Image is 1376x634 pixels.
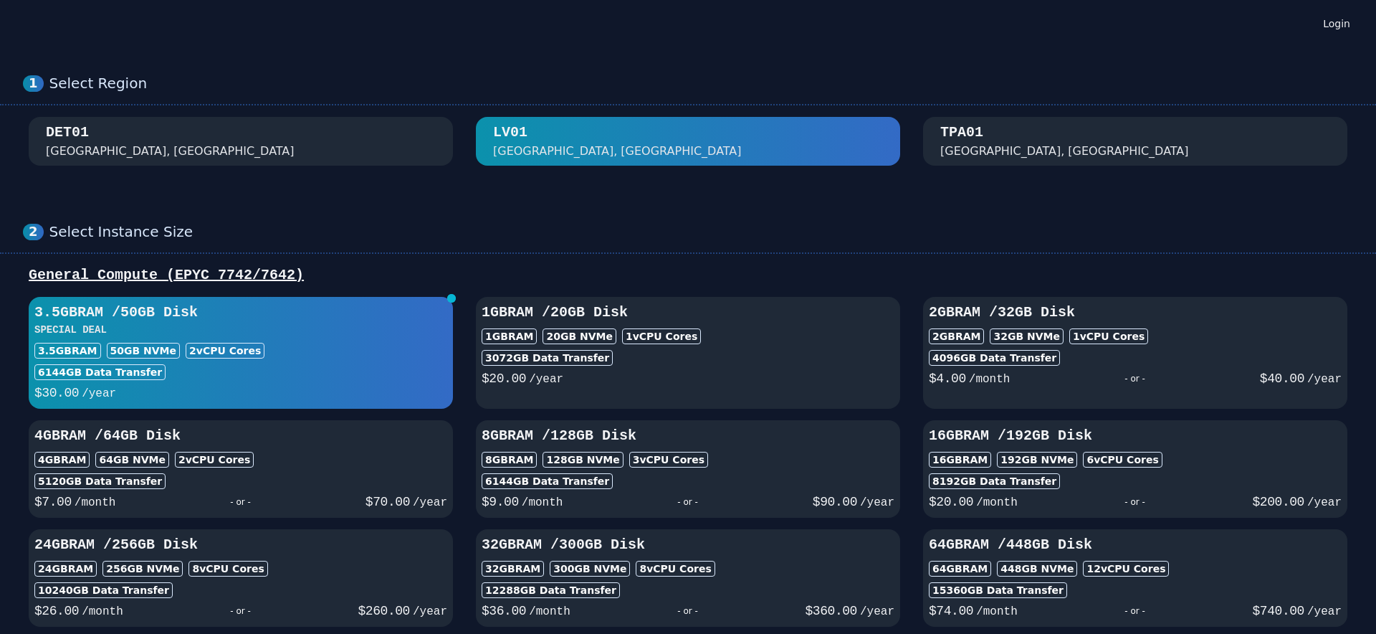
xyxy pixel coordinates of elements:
[34,582,173,598] div: 10240 GB Data Transfer
[629,452,708,468] div: 3 vCPU Cores
[543,328,616,344] div: 20 GB NVMe
[476,420,900,518] button: 8GBRAM /128GB Disk8GBRAM128GB NVMe3vCPU Cores6144GB Data Transfer$9.00/month- or -$90.00/year
[413,605,447,618] span: /year
[34,452,90,468] div: 4GB RAM
[482,495,519,509] span: $ 9.00
[482,426,894,446] h3: 8GB RAM / 128 GB Disk
[929,561,991,577] div: 64GB RAM
[636,561,715,577] div: 8 vCPU Cores
[123,601,358,621] div: - or -
[1307,605,1342,618] span: /year
[622,328,701,344] div: 1 vCPU Cores
[34,364,166,380] div: 6144 GB Data Transfer
[940,123,983,143] div: TPA01
[923,117,1347,166] button: TPA01 [GEOGRAPHIC_DATA], [GEOGRAPHIC_DATA]
[563,492,812,512] div: - or -
[476,297,900,409] button: 1GBRAM /20GB Disk1GBRAM20GB NVMe1vCPU Cores3072GB Data Transfer$20.00/year
[1083,561,1169,577] div: 12 vCPU Cores
[482,303,894,323] h3: 1GB RAM / 20 GB Disk
[34,323,447,337] h3: SPECIAL DEAL
[102,561,183,577] div: 256 GB NVMe
[976,605,1018,618] span: /month
[1253,604,1304,618] span: $ 740.00
[29,297,453,409] button: 3.5GBRAM /50GB DiskSPECIAL DEAL3.5GBRAM50GB NVMe2vCPU Cores6144GB Data Transfer$30.00/year
[175,452,254,468] div: 2 vCPU Cores
[929,473,1060,489] div: 8192 GB Data Transfer
[49,75,1353,93] div: Select Region
[570,601,806,621] div: - or -
[550,561,630,577] div: 300 GB NVMe
[929,495,973,509] span: $ 20.00
[34,604,79,618] span: $ 26.00
[929,303,1342,323] h3: 2GB RAM / 32 GB Disk
[493,143,742,160] div: [GEOGRAPHIC_DATA], [GEOGRAPHIC_DATA]
[34,303,447,323] h3: 3.5GB RAM / 50 GB Disk
[997,452,1077,468] div: 192 GB NVMe
[1307,373,1342,386] span: /year
[23,12,126,34] img: Logo
[23,265,1353,285] div: General Compute (EPYC 7742/7642)
[95,452,169,468] div: 64 GB NVMe
[997,561,1077,577] div: 448 GB NVMe
[929,452,991,468] div: 16GB RAM
[82,605,123,618] span: /month
[929,328,984,344] div: 2GB RAM
[34,343,101,359] div: 3.5GB RAM
[969,373,1010,386] span: /month
[188,561,267,577] div: 8 vCPU Cores
[46,143,295,160] div: [GEOGRAPHIC_DATA], [GEOGRAPHIC_DATA]
[29,529,453,627] button: 24GBRAM /256GB Disk24GBRAM256GB NVMe8vCPU Cores10240GB Data Transfer$26.00/month- or -$260.00/year
[929,582,1067,598] div: 15360 GB Data Transfer
[34,495,72,509] span: $ 7.00
[34,426,447,446] h3: 4GB RAM / 64 GB Disk
[476,529,900,627] button: 32GBRAM /300GB Disk32GBRAM300GB NVMe8vCPU Cores12288GB Data Transfer$36.00/month- or -$360.00/year
[1069,328,1148,344] div: 1 vCPU Cores
[23,224,44,240] div: 2
[482,372,526,386] span: $ 20.00
[34,473,166,489] div: 5120 GB Data Transfer
[860,605,894,618] span: /year
[929,426,1342,446] h3: 16GB RAM / 192 GB Disk
[482,582,620,598] div: 12288 GB Data Transfer
[186,343,264,359] div: 2 vCPU Cores
[482,350,613,366] div: 3072 GB Data Transfer
[482,561,544,577] div: 32GB RAM
[34,386,79,400] span: $ 30.00
[358,604,410,618] span: $ 260.00
[813,495,857,509] span: $ 90.00
[49,223,1353,241] div: Select Instance Size
[1253,495,1304,509] span: $ 200.00
[29,117,453,166] button: DET01 [GEOGRAPHIC_DATA], [GEOGRAPHIC_DATA]
[482,604,526,618] span: $ 36.00
[929,372,966,386] span: $ 4.00
[929,535,1342,555] h3: 64GB RAM / 448 GB Disk
[976,496,1018,509] span: /month
[23,75,44,92] div: 1
[940,143,1189,160] div: [GEOGRAPHIC_DATA], [GEOGRAPHIC_DATA]
[1083,452,1162,468] div: 6 vCPU Cores
[1260,372,1304,386] span: $ 40.00
[482,473,613,489] div: 6144 GB Data Transfer
[413,496,447,509] span: /year
[482,328,537,344] div: 1GB RAM
[34,535,447,555] h3: 24GB RAM / 256 GB Disk
[806,604,857,618] span: $ 360.00
[1307,496,1342,509] span: /year
[476,117,900,166] button: LV01 [GEOGRAPHIC_DATA], [GEOGRAPHIC_DATA]
[923,529,1347,627] button: 64GBRAM /448GB Disk64GBRAM448GB NVMe12vCPU Cores15360GB Data Transfer$74.00/month- or -$740.00/year
[529,605,570,618] span: /month
[529,373,563,386] span: /year
[115,492,365,512] div: - or -
[1018,492,1253,512] div: - or -
[82,387,116,400] span: /year
[923,420,1347,518] button: 16GBRAM /192GB Disk16GBRAM192GB NVMe6vCPU Cores8192GB Data Transfer$20.00/month- or -$200.00/year
[929,604,973,618] span: $ 74.00
[493,123,527,143] div: LV01
[990,328,1064,344] div: 32 GB NVMe
[543,452,623,468] div: 128 GB NVMe
[29,420,453,518] button: 4GBRAM /64GB Disk4GBRAM64GB NVMe2vCPU Cores5120GB Data Transfer$7.00/month- or -$70.00/year
[482,535,894,555] h3: 32GB RAM / 300 GB Disk
[46,123,89,143] div: DET01
[923,297,1347,409] button: 2GBRAM /32GB Disk2GBRAM32GB NVMe1vCPU Cores4096GB Data Transfer$4.00/month- or -$40.00/year
[1320,14,1353,31] a: Login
